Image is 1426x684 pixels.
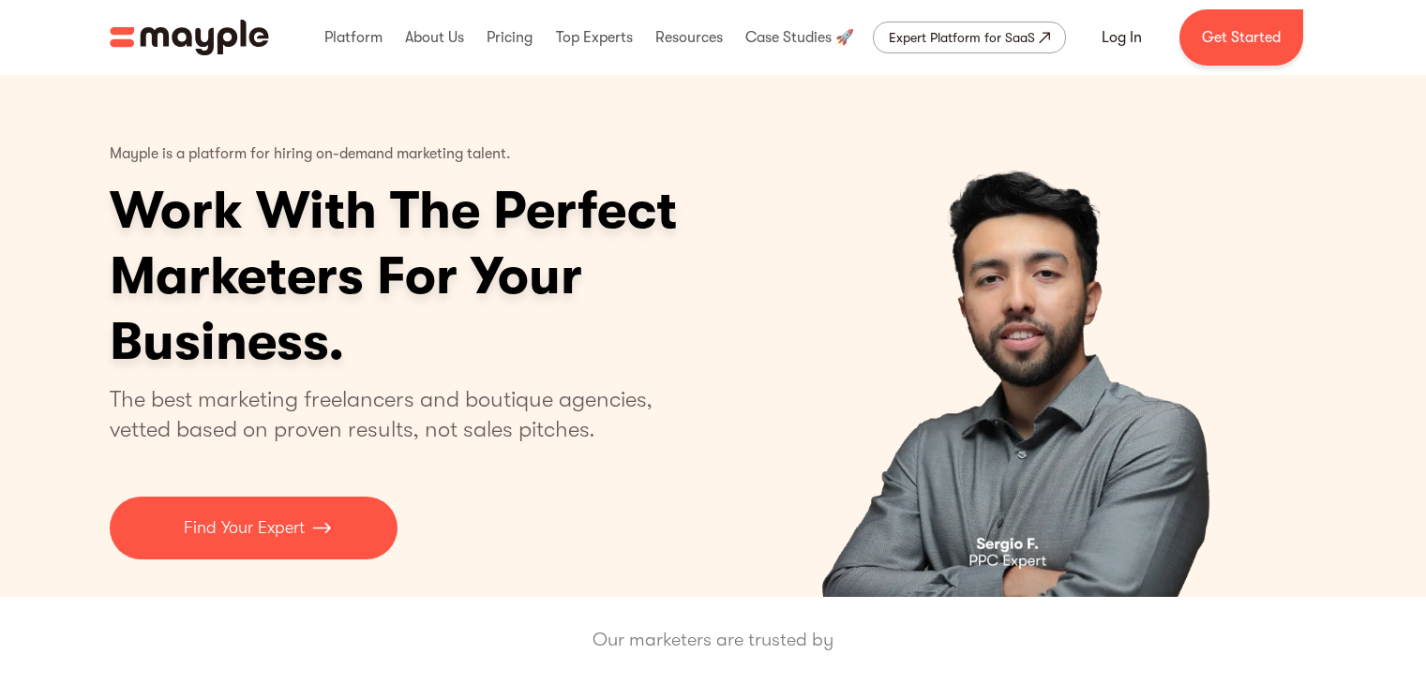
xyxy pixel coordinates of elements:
[731,75,1317,597] div: carousel
[110,384,675,444] p: The best marketing freelancers and boutique agencies, vetted based on proven results, not sales p...
[110,20,269,55] img: Mayple logo
[110,131,511,178] p: Mayple is a platform for hiring on-demand marketing talent.
[482,7,537,67] div: Pricing
[873,22,1066,53] a: Expert Platform for SaaS
[110,178,822,375] h1: Work With The Perfect Marketers For Your Business.
[889,26,1035,49] div: Expert Platform for SaaS
[400,7,469,67] div: About Us
[320,7,387,67] div: Platform
[110,497,398,559] a: Find Your Expert
[1079,15,1164,60] a: Log In
[651,7,728,67] div: Resources
[731,75,1317,597] div: 1 of 4
[1179,9,1303,66] a: Get Started
[110,20,269,55] a: home
[184,515,305,541] p: Find Your Expert
[551,7,638,67] div: Top Experts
